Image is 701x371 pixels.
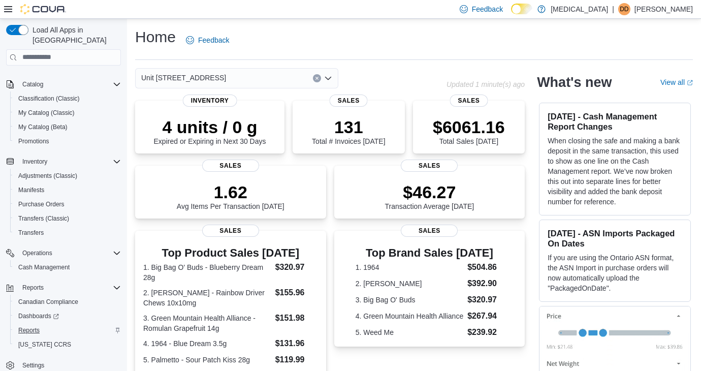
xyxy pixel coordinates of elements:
dd: $320.97 [467,294,503,306]
span: Purchase Orders [14,198,121,210]
button: Transfers [10,226,125,240]
span: Inventory [18,156,121,168]
a: Manifests [14,184,48,196]
a: Transfers [14,227,48,239]
button: Adjustments (Classic) [10,169,125,183]
h3: Top Brand Sales [DATE] [356,247,503,259]
span: Classification (Classic) [14,92,121,105]
dd: $119.99 [275,354,318,366]
dd: $239.92 [467,326,503,338]
div: Diego de Azevedo [618,3,630,15]
span: Transfers [18,229,44,237]
span: Canadian Compliance [14,296,121,308]
span: My Catalog (Beta) [18,123,68,131]
div: Avg Items Per Transaction [DATE] [177,182,284,210]
button: Canadian Compliance [10,295,125,309]
dt: 3. Big Bag O' Buds [356,295,463,305]
p: 131 [312,117,385,137]
span: Transfers (Classic) [14,212,121,225]
button: Catalog [2,77,125,91]
a: Dashboards [10,309,125,323]
span: Washington CCRS [14,338,121,351]
span: Sales [202,160,259,172]
span: Sales [202,225,259,237]
h3: [DATE] - ASN Imports Packaged On Dates [548,228,682,249]
span: Unit [STREET_ADDRESS] [141,72,226,84]
dt: 1. 1964 [356,262,463,272]
span: Transfers (Classic) [18,214,69,223]
button: Reports [2,281,125,295]
dd: $504.86 [467,261,503,273]
p: Updated 1 minute(s) ago [447,80,525,88]
button: Open list of options [324,74,332,82]
span: Reports [14,324,121,336]
span: Adjustments (Classic) [14,170,121,182]
img: Cova [20,4,66,14]
span: Dark Mode [511,14,512,15]
span: Transfers [14,227,121,239]
div: Total # Invoices [DATE] [312,117,385,145]
span: Dashboards [14,310,121,322]
dt: 2. [PERSON_NAME] - Rainbow Driver Chews 10x10mg [143,288,271,308]
a: My Catalog (Classic) [14,107,79,119]
a: Adjustments (Classic) [14,170,81,182]
span: Operations [18,247,121,259]
a: My Catalog (Beta) [14,121,72,133]
button: Manifests [10,183,125,197]
a: [US_STATE] CCRS [14,338,75,351]
button: Purchase Orders [10,197,125,211]
button: Classification (Classic) [10,91,125,106]
span: My Catalog (Classic) [18,109,75,117]
span: Reports [18,326,40,334]
button: Cash Management [10,260,125,274]
span: [US_STATE] CCRS [18,341,71,349]
a: Purchase Orders [14,198,69,210]
dt: 5. Weed Me [356,327,463,337]
span: Inventory [22,158,47,166]
div: Transaction Average [DATE] [385,182,474,210]
p: $6061.16 [433,117,505,137]
span: Adjustments (Classic) [18,172,77,180]
span: Catalog [18,78,121,90]
button: Operations [2,246,125,260]
span: Load All Apps in [GEOGRAPHIC_DATA] [28,25,121,45]
dt: 5. Palmetto - Sour Patch Kiss 28g [143,355,271,365]
span: Catalog [22,80,43,88]
button: My Catalog (Classic) [10,106,125,120]
button: Promotions [10,134,125,148]
dt: 1. Big Bag O' Buds - Blueberry Dream 28g [143,262,271,283]
span: Sales [401,225,458,237]
p: 4 units / 0 g [154,117,266,137]
span: Manifests [14,184,121,196]
button: My Catalog (Beta) [10,120,125,134]
span: Reports [18,282,121,294]
button: Reports [18,282,48,294]
a: Reports [14,324,44,336]
a: Dashboards [14,310,63,322]
input: Dark Mode [511,4,532,14]
button: Operations [18,247,56,259]
button: Inventory [18,156,51,168]
span: Operations [22,249,52,257]
p: | [612,3,614,15]
h3: Top Product Sales [DATE] [143,247,318,259]
span: Classification (Classic) [18,95,80,103]
span: Cash Management [18,263,70,271]
span: My Catalog (Beta) [14,121,121,133]
span: Sales [450,95,488,107]
a: Feedback [182,30,233,50]
button: Inventory [2,154,125,169]
span: Reports [22,284,44,292]
button: [US_STATE] CCRS [10,337,125,352]
span: Feedback [472,4,503,14]
a: Canadian Compliance [14,296,82,308]
p: [PERSON_NAME] [634,3,693,15]
span: Canadian Compliance [18,298,78,306]
dt: 2. [PERSON_NAME] [356,279,463,289]
span: Feedback [198,35,229,45]
h2: What's new [537,74,612,90]
dd: $155.96 [275,287,318,299]
p: [MEDICAL_DATA] [551,3,608,15]
span: Purchase Orders [18,200,65,208]
span: Cash Management [14,261,121,273]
